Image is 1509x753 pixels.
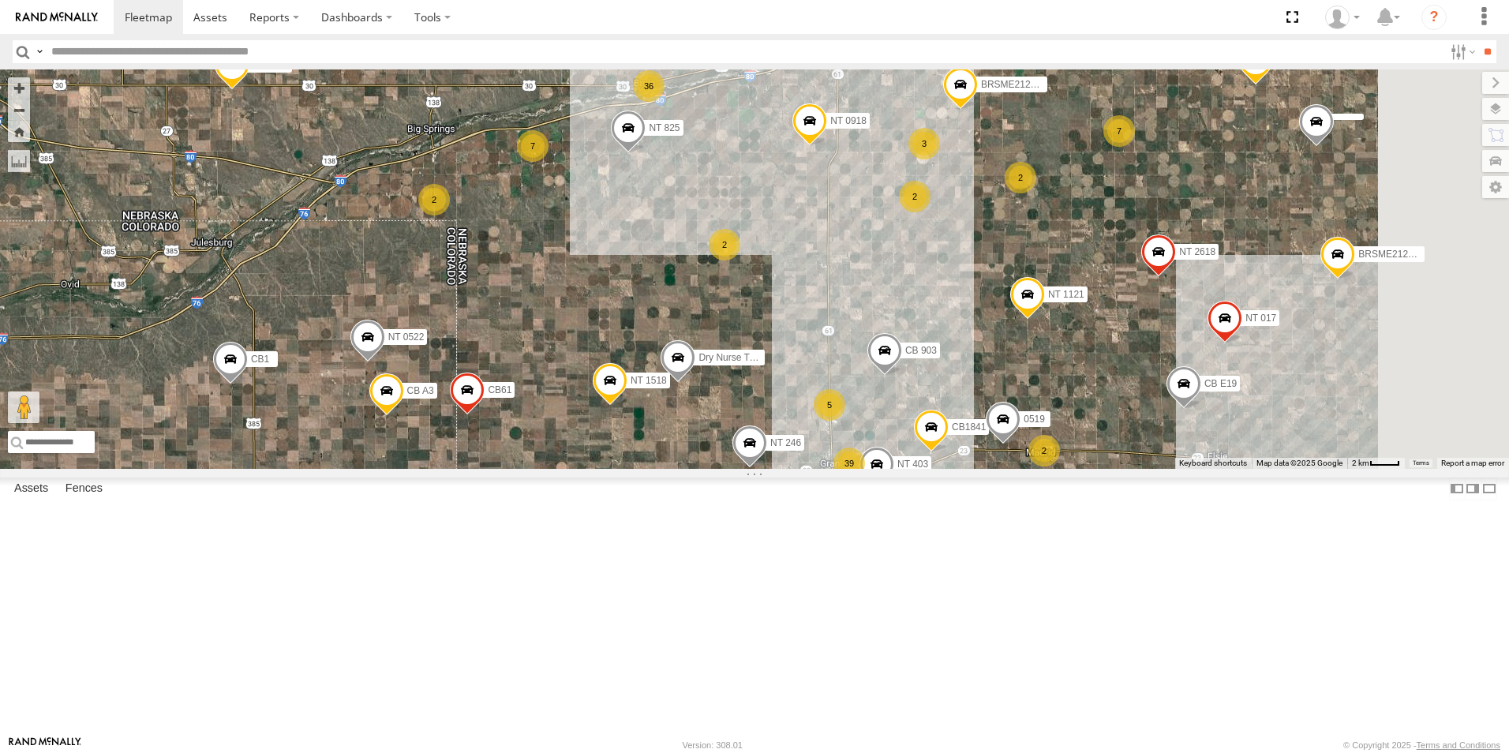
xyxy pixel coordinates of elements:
button: Keyboard shortcuts [1179,458,1247,469]
span: CB E19 [1204,379,1237,390]
label: Dock Summary Table to the Left [1449,478,1465,500]
span: NT 0522 [388,332,425,343]
span: NT 2618 [1179,246,1215,257]
a: Terms (opens in new tab) [1413,460,1429,466]
label: Map Settings [1482,176,1509,198]
img: rand-logo.svg [16,12,98,23]
span: NT 1518 [631,375,667,386]
div: 2 [899,181,930,212]
div: 3 [908,128,940,159]
span: 2 km [1352,459,1369,467]
span: CB A3 [407,385,434,396]
label: Search Query [33,40,46,63]
span: 0519 [1024,414,1045,425]
div: 2 [1028,435,1060,466]
a: Report a map error [1441,459,1504,467]
button: Drag Pegman onto the map to open Street View [8,391,39,423]
span: BRSME21213419025970 [1358,249,1466,260]
label: Search Filter Options [1444,40,1478,63]
i: ? [1421,5,1447,30]
button: Zoom out [8,99,30,121]
div: 2 [418,184,450,215]
span: CB1841 [952,422,986,433]
div: 2 [709,229,740,260]
label: Assets [6,478,56,500]
div: 2 [1005,162,1036,193]
span: NT 017 [1245,313,1276,324]
span: NT 403 [897,459,928,470]
div: 7 [517,130,549,162]
span: CB61 [488,384,511,395]
span: NT 0918 [830,116,867,127]
span: Dry Nurse Trailer [698,352,770,363]
button: Zoom in [8,77,30,99]
div: Al Bahnsen [1320,6,1365,29]
a: Visit our Website [9,737,81,753]
label: Fences [58,478,110,500]
span: CB1 [251,354,269,365]
div: 5 [814,389,845,421]
label: Hide Summary Table [1481,478,1497,500]
a: Terms and Conditions [1417,740,1500,750]
button: Zoom Home [8,121,30,142]
label: Dock Summary Table to the Right [1465,478,1481,500]
button: Map Scale: 2 km per 35 pixels [1347,458,1405,469]
span: NT 825 [649,122,680,133]
div: Version: 308.01 [683,740,743,750]
div: 7 [1103,115,1135,147]
span: Map data ©2025 Google [1256,459,1342,467]
label: Measure [8,150,30,172]
div: 39 [833,448,865,479]
span: NT 246 [770,437,801,448]
div: 36 [633,70,665,102]
span: BRSME21213419025992 [981,80,1088,91]
div: © Copyright 2025 - [1343,740,1500,750]
span: CB 903 [905,346,937,357]
span: NT 1121 [1048,289,1084,300]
